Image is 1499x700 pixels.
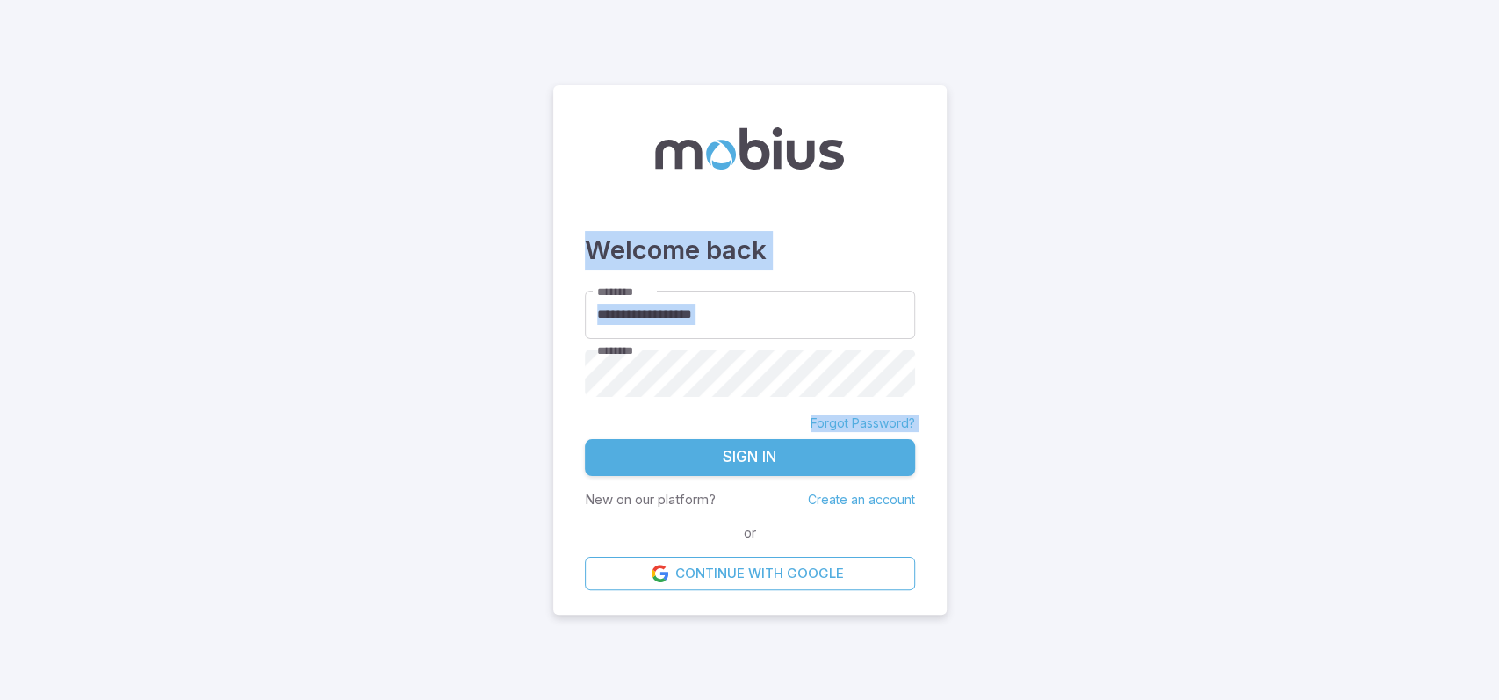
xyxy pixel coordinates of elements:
[585,231,915,270] h3: Welcome back
[585,490,716,509] p: New on our platform?
[585,557,915,590] a: Continue with Google
[811,415,915,432] a: Forgot Password?
[585,439,915,476] button: Sign In
[739,523,760,543] span: or
[808,492,915,507] a: Create an account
